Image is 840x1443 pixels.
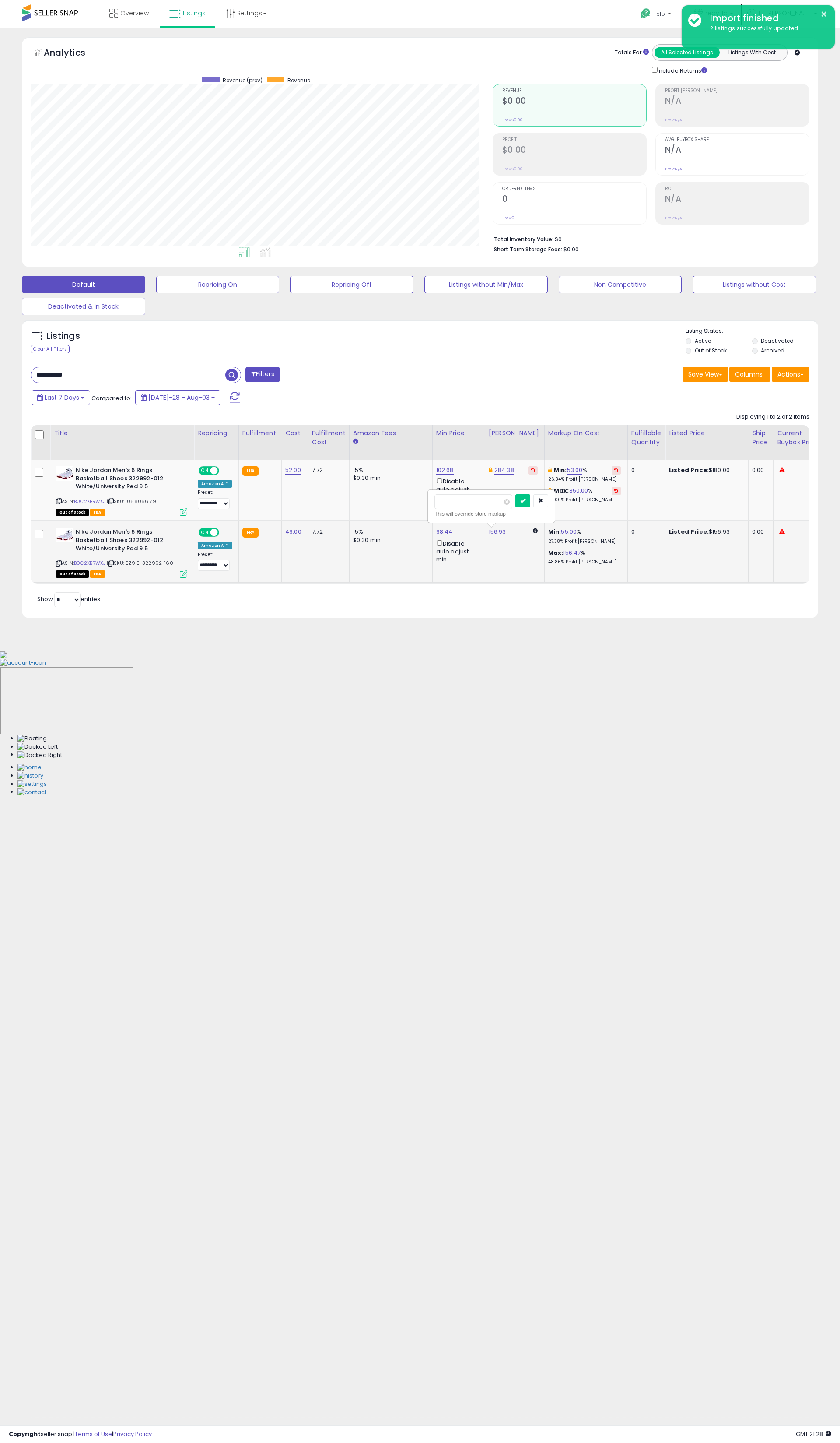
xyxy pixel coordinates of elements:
small: FBA [242,466,259,476]
img: 41iqQZK5HzL._SL40_.jpg [56,528,73,542]
span: Show: entries [37,595,100,603]
div: 0.00 [752,528,766,536]
button: Filters [245,367,280,382]
b: Min: [548,528,561,536]
div: Repricing [198,429,235,438]
img: Docked Left [17,743,58,751]
a: B0C2XBRWXJ [74,498,105,505]
div: Preset: [198,489,232,509]
label: Active [695,337,711,345]
img: Settings [17,780,47,788]
button: Save View [682,367,728,382]
div: This will override store markup [434,510,548,518]
div: 2 listings successfully updated. [703,25,828,33]
div: Fulfillable Quantity [631,429,661,447]
div: 15% [353,466,426,474]
h2: N/A [665,96,809,108]
div: % [548,487,621,503]
button: Actions [772,367,809,382]
small: Prev: N/A [665,117,682,123]
span: FBA [90,570,105,578]
span: Last 7 Days [45,393,79,402]
div: Fulfillment [242,429,278,438]
div: % [548,549,621,565]
span: | SKU: SZ9.5-322992-160 [107,560,173,567]
span: Compared to: [91,394,132,402]
label: Out of Stock [695,347,727,354]
h2: 0 [502,194,646,206]
a: Help [633,1,680,28]
a: 102.68 [436,466,454,475]
img: Home [17,764,42,772]
b: Nike Jordan Men's 6 Rings Basketball Shoes 322992-012 White/University Red 9.5 [76,466,182,493]
button: [DATE]-28 - Aug-03 [135,390,220,405]
h2: $0.00 [502,96,646,108]
div: Amazon Fees [353,429,429,438]
button: Columns [729,367,770,382]
div: Markup on Cost [548,429,624,438]
div: [PERSON_NAME] [489,429,541,438]
small: Prev: N/A [665,215,682,221]
div: Cost [285,429,304,438]
span: Profit [502,137,646,142]
p: Listing States: [686,327,818,335]
button: All Selected Listings [654,47,720,58]
div: % [548,528,621,544]
div: Amazon AI * [198,542,232,549]
span: Avg. Buybox Share [665,137,809,142]
button: × [820,9,827,20]
small: Prev: N/A [665,166,682,172]
span: Profit [PERSON_NAME] [665,88,809,93]
b: Short Term Storage Fees: [494,246,562,253]
a: 156.93 [489,528,506,536]
div: Amazon AI * [198,480,232,488]
span: Columns [735,370,763,379]
div: 0.00 [752,466,766,474]
img: Contact [17,788,46,797]
div: Title [54,429,190,438]
button: Listings without Min/Max [424,276,548,293]
small: Prev: $0.00 [502,166,523,172]
div: Preset: [198,552,232,571]
span: Ordered Items [502,187,646,191]
div: $180.00 [669,466,742,474]
div: Totals For [615,49,649,57]
a: 53.00 [567,466,583,475]
span: All listings that are currently out of stock and unavailable for purchase on Amazon [56,570,89,578]
button: Repricing Off [290,276,413,293]
button: Listings With Cost [719,47,784,58]
span: Revenue [502,88,646,93]
th: The percentage added to the cost of goods (COGS) that forms the calculator for Min & Max prices. [544,425,627,460]
button: Non Competitive [559,276,682,293]
p: 26.84% Profit [PERSON_NAME] [548,476,621,482]
button: Default [22,276,145,293]
span: Overview [120,9,149,18]
span: FBA [90,509,105,516]
div: 0 [631,466,658,474]
span: ON [199,467,210,475]
div: 0 [631,528,658,536]
span: OFF [218,467,232,475]
a: 98.44 [436,528,453,536]
div: Ship Price [752,429,770,447]
img: 41iqQZK5HzL._SL40_.jpg [56,466,73,481]
div: Clear All Filters [31,345,70,353]
span: Help [653,10,665,18]
a: 156.47 [563,549,581,557]
small: Prev: 0 [502,215,514,221]
h2: N/A [665,194,809,206]
span: All listings that are currently out of stock and unavailable for purchase on Amazon [56,509,89,516]
label: Archived [761,347,784,354]
b: Listed Price: [669,528,709,536]
div: Listed Price [669,429,745,438]
img: Docked Right [17,751,62,760]
div: % [548,466,621,482]
span: OFF [218,529,232,536]
a: 49.00 [285,528,301,536]
h5: Listings [46,330,80,342]
span: ROI [665,187,809,191]
a: 55.00 [561,528,577,536]
span: Revenue (prev) [223,77,262,84]
img: History [17,772,43,780]
i: Get Help [640,8,651,19]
